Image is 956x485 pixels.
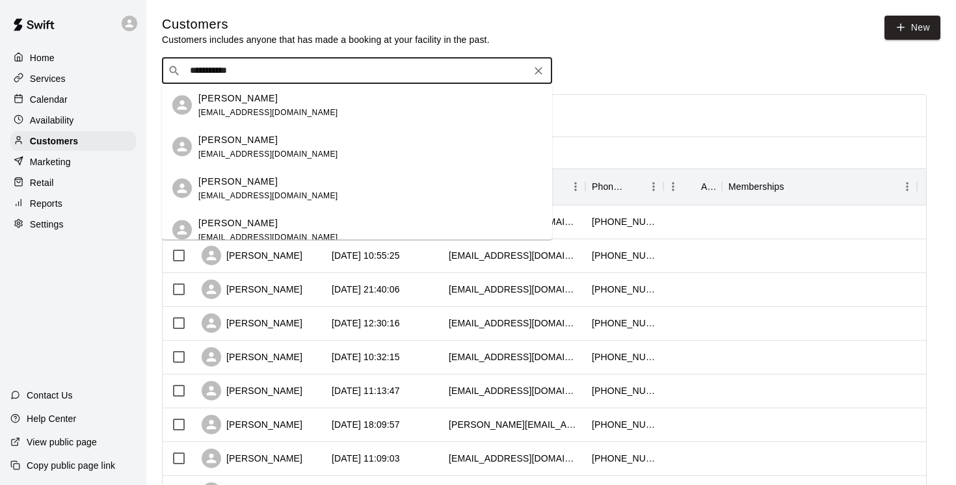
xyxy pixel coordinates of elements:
[728,168,784,205] div: Memberships
[592,168,626,205] div: Phone Number
[626,177,644,196] button: Sort
[884,16,940,40] a: New
[663,177,683,196] button: Menu
[202,449,302,468] div: [PERSON_NAME]
[198,232,338,241] span: [EMAIL_ADDRESS][DOMAIN_NAME]
[10,173,136,192] a: Retail
[30,51,55,64] p: Home
[162,58,552,84] div: Search customers by name or email
[202,246,302,265] div: [PERSON_NAME]
[172,137,192,157] div: Andrea Masse
[30,72,66,85] p: Services
[27,412,76,425] p: Help Center
[592,215,657,228] div: +17782311889
[592,249,657,262] div: +16043606456
[30,218,64,231] p: Settings
[30,155,71,168] p: Marketing
[30,197,62,210] p: Reports
[202,415,302,434] div: [PERSON_NAME]
[722,168,917,205] div: Memberships
[10,215,136,234] a: Settings
[332,452,400,465] div: 2025-08-01 11:09:03
[449,350,579,363] div: shing.tam@gmail.com
[198,91,278,105] p: [PERSON_NAME]
[172,220,192,240] div: Fraser Robertson
[30,176,54,189] p: Retail
[10,90,136,109] a: Calendar
[10,111,136,130] a: Availability
[449,283,579,296] div: trace.chu@gmail.com
[592,283,657,296] div: +16047876410
[30,135,78,148] p: Customers
[172,179,192,198] div: Heather Nelson
[332,283,400,296] div: 2025-08-07 21:40:06
[332,418,400,431] div: 2025-08-01 18:09:57
[332,249,400,262] div: 2025-08-08 10:55:25
[30,93,68,106] p: Calendar
[529,62,548,80] button: Clear
[198,216,278,229] p: [PERSON_NAME]
[449,317,579,330] div: bnaphegyi@gmail.com
[198,149,338,158] span: [EMAIL_ADDRESS][DOMAIN_NAME]
[683,177,701,196] button: Sort
[449,384,579,397] div: henrychhuang@gmail.com
[442,168,585,205] div: Email
[332,384,400,397] div: 2025-08-05 11:13:47
[162,33,490,46] p: Customers includes anyone that has made a booking at your facility in the past.
[198,107,338,116] span: [EMAIL_ADDRESS][DOMAIN_NAME]
[202,381,302,400] div: [PERSON_NAME]
[202,280,302,299] div: [PERSON_NAME]
[10,194,136,213] a: Reports
[162,16,490,33] h5: Customers
[592,452,657,465] div: +16047672134
[449,452,579,465] div: ckkh410@gmail.com
[332,317,400,330] div: 2025-08-07 12:30:16
[585,168,663,205] div: Phone Number
[332,350,400,363] div: 2025-08-06 10:32:15
[30,114,74,127] p: Availability
[449,249,579,262] div: blairwcasey@gmail.com
[198,190,338,200] span: [EMAIL_ADDRESS][DOMAIN_NAME]
[172,96,192,115] div: Leslie Rossetti
[202,313,302,333] div: [PERSON_NAME]
[566,177,585,196] button: Menu
[27,389,73,402] p: Contact Us
[198,133,278,146] p: [PERSON_NAME]
[202,347,302,367] div: [PERSON_NAME]
[449,418,579,431] div: dosanjh.sim@gmail.com
[10,152,136,172] a: Marketing
[663,168,722,205] div: Age
[592,384,657,397] div: +17782315721
[10,69,136,88] a: Services
[592,317,657,330] div: +16049080568
[10,131,136,151] a: Customers
[897,177,917,196] button: Menu
[592,418,657,431] div: +16043491717
[701,168,715,205] div: Age
[27,459,115,472] p: Copy public page link
[644,177,663,196] button: Menu
[10,48,136,68] a: Home
[198,174,278,188] p: [PERSON_NAME]
[784,177,803,196] button: Sort
[27,436,97,449] p: View public page
[592,350,657,363] div: +16047267825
